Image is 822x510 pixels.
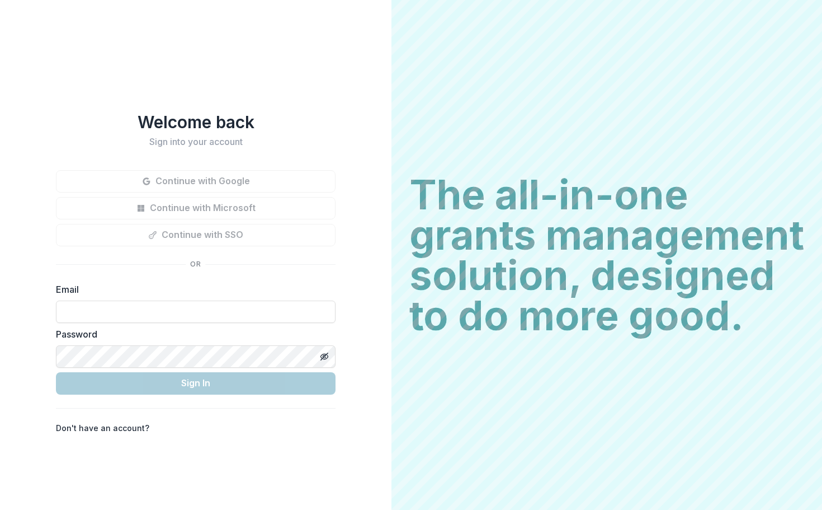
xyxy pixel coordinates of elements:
h2: Sign into your account [56,137,336,147]
label: Email [56,283,329,296]
button: Toggle password visibility [315,348,333,366]
button: Continue with Microsoft [56,197,336,219]
button: Sign In [56,372,336,395]
button: Continue with Google [56,170,336,193]
button: Continue with SSO [56,224,336,246]
p: Don't have an account? [56,422,149,434]
h1: Welcome back [56,112,336,132]
label: Password [56,327,329,341]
